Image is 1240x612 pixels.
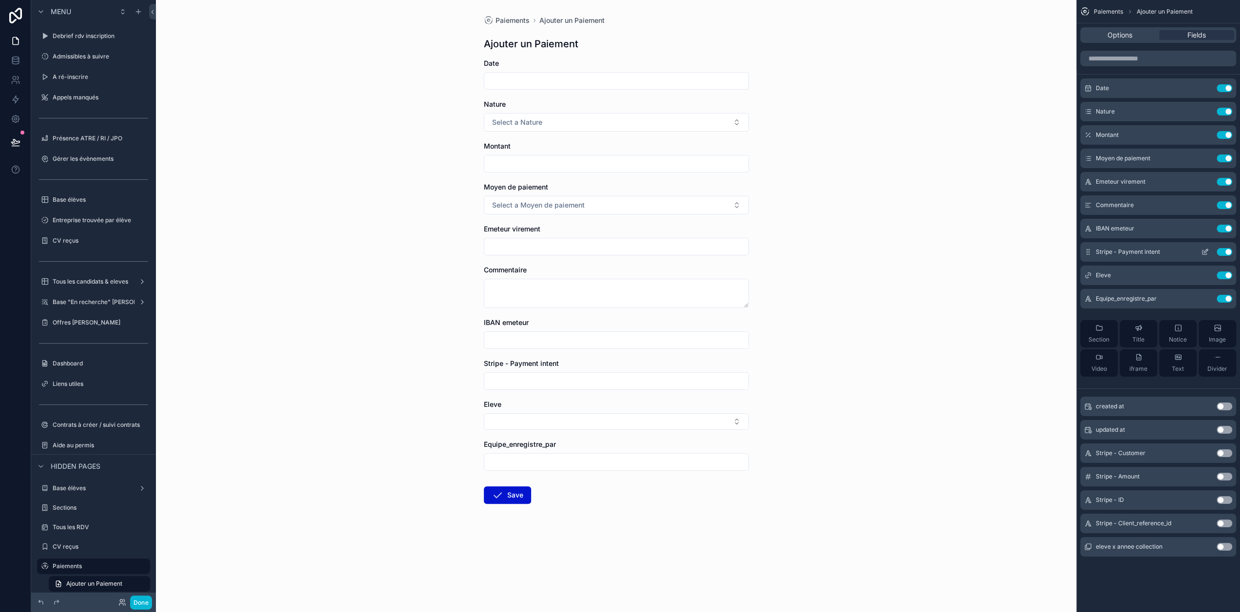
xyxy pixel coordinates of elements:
label: Paiements [53,562,144,570]
a: Tous les RDV [37,519,150,535]
button: Select Button [484,196,749,214]
a: CV reçus [37,539,150,555]
span: Hidden pages [51,461,100,471]
span: Stripe - Customer [1096,449,1145,457]
label: Sections [53,504,148,512]
span: Stripe - Payment intent [484,359,559,367]
span: Moyen de paiement [1096,154,1150,162]
a: Ajouter un Paiement [49,576,150,592]
span: Commentaire [484,266,527,274]
span: Select a Nature [492,117,542,127]
label: Debrief rdv inscription [53,32,148,40]
button: Done [130,595,152,610]
label: Base élèves [53,196,148,204]
label: Entreprise trouvée par élève [53,216,148,224]
label: CV reçus [53,543,148,551]
label: Base élèves [53,484,134,492]
span: iframe [1129,365,1147,373]
span: Nature [484,100,506,108]
a: Admissibles à suivre [37,49,150,64]
a: Gérer les évènements [37,151,150,167]
a: Liens utiles [37,376,150,392]
span: Options [1107,30,1132,40]
span: Paiements [1094,8,1123,16]
span: Commentaire [1096,201,1134,209]
span: created at [1096,402,1124,410]
button: Select Button [484,413,749,430]
button: Text [1159,349,1197,377]
span: Eleve [1096,271,1111,279]
span: Stripe - Client_reference_id [1096,519,1171,527]
span: Stripe - Payment intent [1096,248,1160,256]
button: Notice [1159,320,1197,347]
a: A ré-inscrire [37,69,150,85]
label: Liens utiles [53,380,148,388]
a: Tous les candidats & eleves [37,274,150,289]
label: Admissibles à suivre [53,53,148,60]
button: Section [1080,320,1118,347]
span: Select a Moyen de paiement [492,200,585,210]
label: Offres [PERSON_NAME] [53,319,148,326]
button: iframe [1120,349,1157,377]
a: Base élèves [37,192,150,208]
a: Base élèves [37,480,150,496]
h1: Ajouter un Paiement [484,37,578,51]
span: Menu [51,7,71,17]
label: Appels manqués [53,94,148,101]
span: Emeteur virement [1096,178,1145,186]
span: IBAN emeteur [1096,225,1134,232]
a: Offres [PERSON_NAME] [37,315,150,330]
span: Text [1172,365,1184,373]
span: updated at [1096,426,1125,434]
span: Moyen de paiement [484,183,548,191]
label: Aide au permis [53,441,148,449]
span: eleve x annee collection [1096,543,1163,551]
label: Base "En recherche" [PERSON_NAME] [53,298,160,306]
span: Equipe_enregistre_par [1096,295,1157,303]
label: Tous les candidats & eleves [53,278,134,286]
span: Image [1209,336,1226,344]
span: Stripe - ID [1096,496,1124,504]
a: Debrief rdv inscription [37,28,150,44]
a: Dashboard [37,356,150,371]
a: Contrats à créer / suivi contrats [37,417,150,433]
span: IBAN emeteur [484,318,529,326]
a: Présence ATRE / RI / JPO [37,131,150,146]
span: Date [1096,84,1109,92]
a: Sections [37,500,150,516]
span: Equipe_enregistre_par [484,440,556,448]
label: Dashboard [53,360,148,367]
label: Tous les RDV [53,523,148,531]
span: Title [1132,336,1145,344]
button: Video [1080,349,1118,377]
button: Image [1199,320,1236,347]
span: Ajouter un Paiement [66,580,122,588]
button: Title [1120,320,1157,347]
button: Select Button [484,113,749,132]
a: Appels manqués [37,90,150,105]
a: Entreprise trouvée par élève [37,212,150,228]
span: Section [1088,336,1109,344]
label: A ré-inscrire [53,73,148,81]
span: Notice [1169,336,1187,344]
span: Emeteur virement [484,225,540,233]
label: Gérer les évènements [53,155,148,163]
span: Date [484,59,499,67]
a: CV reçus [37,233,150,249]
span: Video [1091,365,1107,373]
a: Ajouter un Paiement [539,16,605,25]
button: Save [484,486,531,504]
button: Divider [1199,349,1236,377]
span: Fields [1187,30,1206,40]
span: Montant [484,142,511,150]
a: Aide au permis [37,438,150,453]
label: Présence ATRE / RI / JPO [53,134,148,142]
a: Paiements [484,16,530,25]
a: Paiements [37,558,150,574]
span: Nature [1096,108,1115,115]
a: Base "En recherche" [PERSON_NAME] [37,294,150,310]
span: Eleve [484,400,501,408]
span: Paiements [496,16,530,25]
span: Divider [1207,365,1227,373]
